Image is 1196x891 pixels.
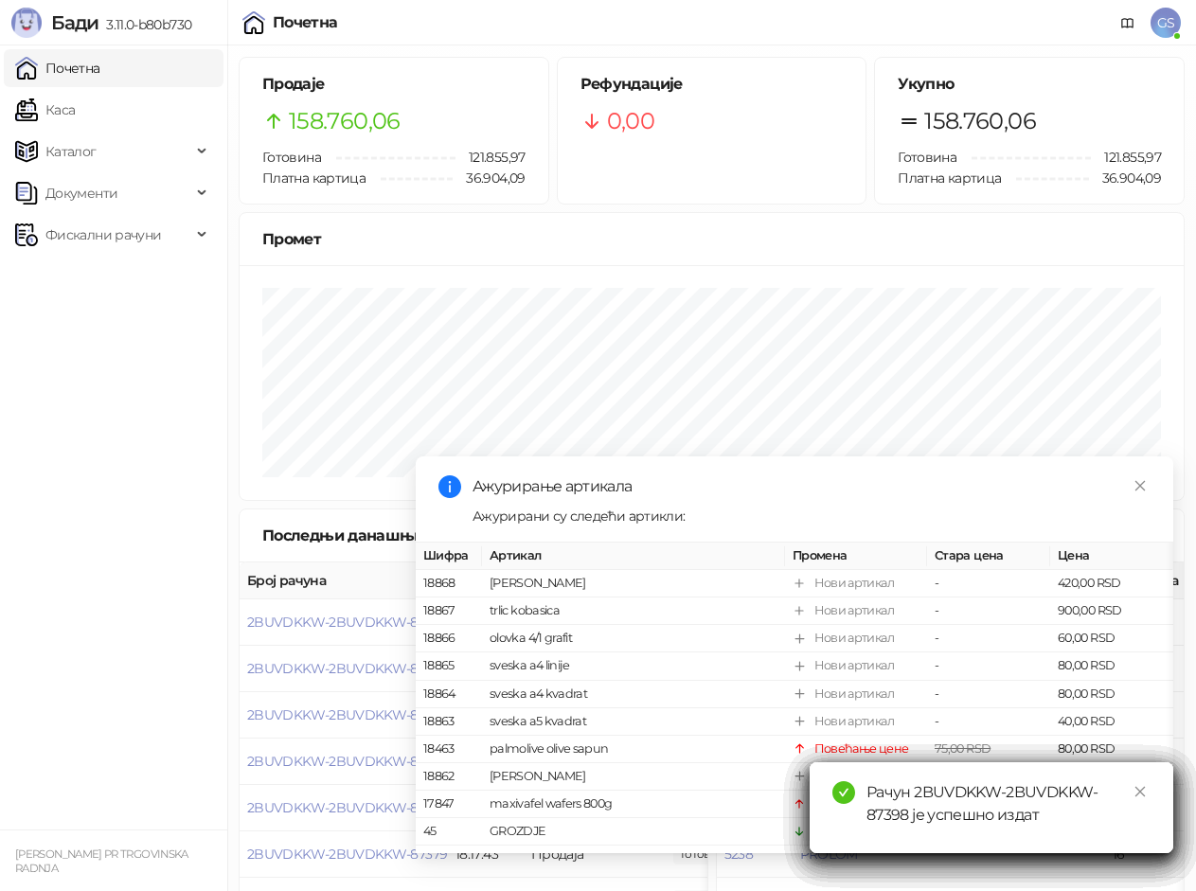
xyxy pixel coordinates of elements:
td: sveska a5 kvadrat [482,708,785,736]
td: coca-cola zero 0,25l [482,846,785,873]
span: info-circle [438,475,461,498]
div: Нови артикал [814,574,894,593]
div: Нови артикал [814,629,894,648]
td: 80,00 RSD [1050,736,1173,763]
td: 80,00 RSD [1050,652,1173,680]
span: check-circle [832,781,855,804]
td: - [927,597,1050,625]
td: 18864 [416,680,482,707]
td: - [927,708,1050,736]
span: Платна картица [262,169,366,187]
a: Почетна [15,49,100,87]
td: 18863 [416,708,482,736]
span: 121.855,97 [455,147,526,168]
span: Платна картица [898,169,1001,187]
td: 18868 [416,570,482,597]
td: 40,00 RSD [1050,708,1173,736]
a: Close [1130,475,1151,496]
td: 80,00 RSD [1050,680,1173,707]
td: [PERSON_NAME] [482,763,785,791]
div: Нови артикал [814,712,894,731]
span: 0,00 [607,103,654,139]
div: Повећање цене [814,740,909,758]
span: 75,00 RSD [935,741,991,756]
td: GROZDJE [482,818,785,846]
button: 2BUVDKKW-2BUVDKKW-87381 [247,753,444,770]
div: Промет [262,227,1161,251]
h5: Рефундације [580,73,844,96]
th: Цена [1050,543,1173,570]
td: [PERSON_NAME] [482,570,785,597]
a: Каса [15,91,75,129]
div: Ажурирани су следећи артикли: [473,506,1151,526]
span: Фискални рачуни [45,216,161,254]
span: Бади [51,11,98,34]
th: Шифра [416,543,482,570]
th: Промена [785,543,927,570]
div: Почетна [273,15,338,30]
td: 900,00 RSD [1050,597,1173,625]
a: Документација [1113,8,1143,38]
h5: Продаје [262,73,526,96]
button: 2BUVDKKW-2BUVDKKW-87384 [247,614,448,631]
div: Нови артикал [814,684,894,703]
td: 18867 [416,597,482,625]
button: 2BUVDKKW-2BUVDKKW-87383 [247,660,447,677]
h5: Укупно [898,73,1161,96]
td: palmolive olive sapun [482,736,785,763]
div: Ажурирање артикала [473,475,1151,498]
a: Close [1130,781,1151,802]
div: Нови артикал [814,601,894,620]
span: Готовина [898,149,956,166]
span: Готовина [262,149,321,166]
td: - [927,680,1050,707]
span: 158.760,06 [289,103,401,139]
td: - [927,570,1050,597]
span: Каталог [45,133,97,170]
span: 158.760,06 [924,103,1036,139]
th: Број рачуна [240,562,448,599]
span: close [1134,479,1147,492]
td: 60,00 RSD [1050,625,1173,652]
td: 17847 [416,791,482,818]
button: 2BUVDKKW-2BUVDKKW-87380 [247,799,448,816]
td: - [927,652,1050,680]
img: Logo [11,8,42,38]
td: 420,00 RSD [1050,570,1173,597]
td: olovka 4/1 grafit [482,625,785,652]
span: 121.855,97 [1091,147,1161,168]
td: sveska a4 kvadrat [482,680,785,707]
th: Стара цена [927,543,1050,570]
span: 36.904,09 [1089,168,1161,188]
td: 45 [416,818,482,846]
div: Рачун 2BUVDKKW-2BUVDKKW-87398 је успешно издат [866,781,1151,827]
td: maxivafel wafers 800g [482,791,785,818]
td: 18865 [416,652,482,680]
span: 36.904,09 [453,168,525,188]
span: 3.11.0-b80b730 [98,16,191,33]
td: sveska a4 linije [482,652,785,680]
td: 18463 [416,736,482,763]
td: - [927,625,1050,652]
span: Документи [45,174,117,212]
td: 18862 [416,763,482,791]
small: [PERSON_NAME] PR TRGOVINSKA RADNJA [15,847,188,875]
button: 2BUVDKKW-2BUVDKKW-87382 [247,706,447,723]
td: 18866 [416,625,482,652]
span: close [1134,785,1147,798]
div: Последњи данашњи рачуни [262,524,513,547]
div: Нови артикал [814,656,894,675]
button: 2BUVDKKW-2BUVDKKW-87379 [247,846,447,863]
th: Артикал [482,543,785,570]
td: 18130 [416,846,482,873]
td: trlic kobasica [482,597,785,625]
span: GS [1151,8,1181,38]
